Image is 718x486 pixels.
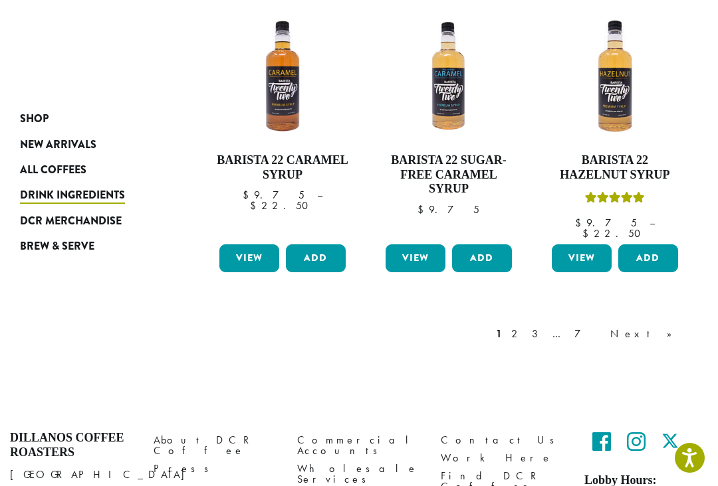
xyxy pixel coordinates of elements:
span: All Coffees [20,162,86,179]
span: Drink Ingredients [20,187,125,204]
div: Rated 5.00 out of 5 [585,190,645,210]
a: Contact Us [441,431,564,449]
h4: Dillanos Coffee Roasters [10,431,134,459]
img: CARAMEL-1-300x300.png [216,10,349,143]
button: Add [618,244,678,272]
a: Barista 22 Sugar-Free Caramel Syrup $9.75 [382,10,515,239]
a: 3 [529,326,546,342]
a: DCR Merchandise [20,208,160,234]
a: View [386,244,445,272]
h4: Barista 22 Hazelnut Syrup [548,153,681,182]
a: Barista 22 Caramel Syrup [216,10,349,239]
bdi: 9.75 [243,188,304,202]
span: $ [250,199,261,212]
a: Press [154,459,277,477]
h4: Barista 22 Sugar-Free Caramel Syrup [382,153,515,197]
a: View [219,244,279,272]
bdi: 22.50 [582,226,647,240]
span: Brew & Serve [20,238,94,255]
a: View [552,244,612,272]
h4: Barista 22 Caramel Syrup [216,153,349,182]
a: … [550,326,568,342]
a: About DCR Coffee [154,431,277,459]
a: All Coffees [20,157,160,183]
img: SF-CARAMEL-300x300.png [382,10,515,143]
button: Add [452,244,512,272]
span: New Arrivals [20,137,96,153]
a: New Arrivals [20,131,160,157]
span: Shop [20,111,49,127]
span: $ [582,226,594,240]
a: 1 [493,326,505,342]
button: Add [286,244,346,272]
bdi: 22.50 [250,199,314,212]
span: $ [418,202,429,216]
span: $ [575,216,586,230]
a: Drink Ingredients [20,183,160,208]
a: 2 [509,326,525,342]
a: Next » [608,326,684,342]
span: – [650,216,655,230]
a: Work Here [441,449,564,467]
bdi: 9.75 [575,216,637,230]
a: Shop [20,106,160,131]
bdi: 9.75 [418,202,479,216]
span: DCR Merchandise [20,213,122,230]
a: Commercial Accounts [297,431,421,459]
img: HAZELNUT-300x300.png [548,10,681,143]
a: 7 [572,326,604,342]
a: Barista 22 Hazelnut SyrupRated 5.00 out of 5 [548,10,681,239]
span: – [317,188,322,202]
a: Brew & Serve [20,234,160,259]
span: $ [243,188,254,202]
